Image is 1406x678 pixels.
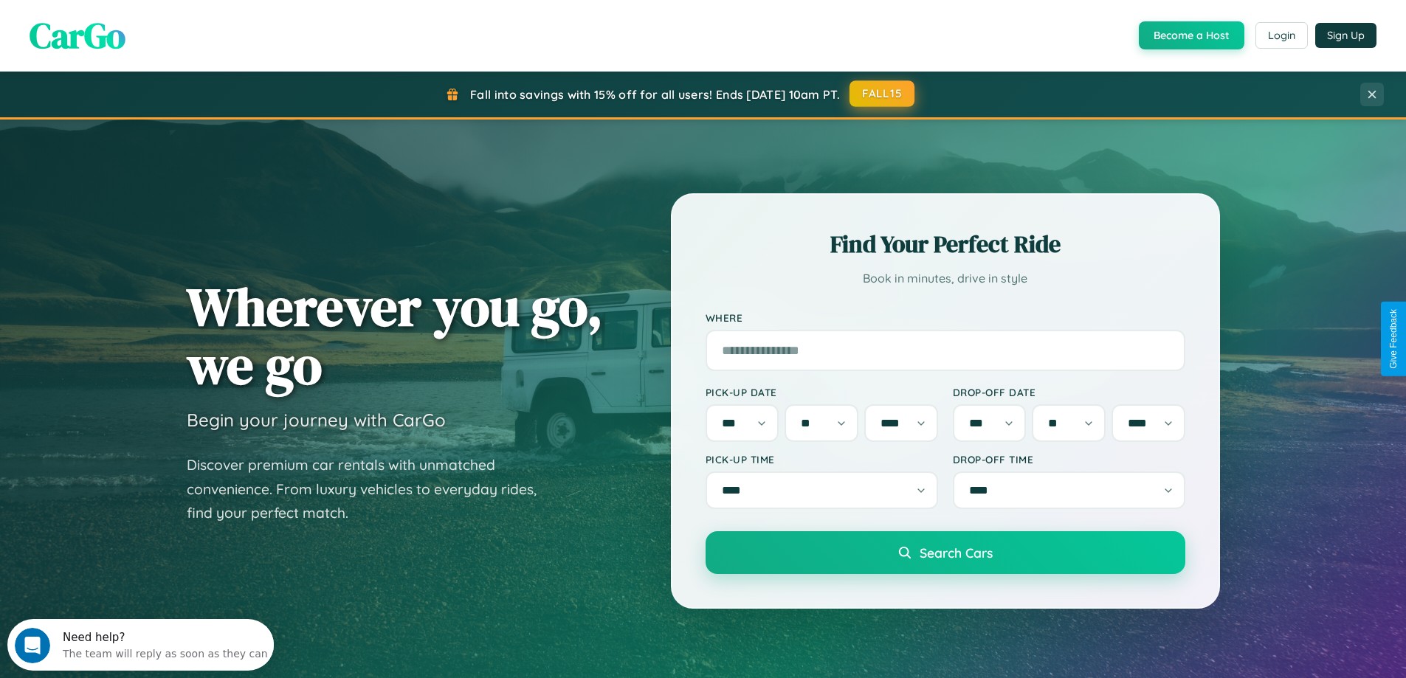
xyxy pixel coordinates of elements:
[706,268,1185,289] p: Book in minutes, drive in style
[55,24,261,40] div: The team will reply as soon as they can
[1255,22,1308,49] button: Login
[187,453,556,525] p: Discover premium car rentals with unmatched convenience. From luxury vehicles to everyday rides, ...
[6,6,275,46] div: Open Intercom Messenger
[706,228,1185,260] h2: Find Your Perfect Ride
[706,311,1185,324] label: Where
[706,531,1185,574] button: Search Cars
[706,386,938,398] label: Pick-up Date
[1388,309,1399,369] div: Give Feedback
[15,628,50,663] iframe: Intercom live chat
[920,544,993,561] span: Search Cars
[706,453,938,466] label: Pick-up Time
[1139,21,1244,49] button: Become a Host
[187,277,603,394] h1: Wherever you go, we go
[30,11,125,60] span: CarGo
[470,87,840,102] span: Fall into savings with 15% off for all users! Ends [DATE] 10am PT.
[187,409,446,431] h3: Begin your journey with CarGo
[850,80,914,107] button: FALL15
[953,453,1185,466] label: Drop-off Time
[1315,23,1376,48] button: Sign Up
[953,386,1185,398] label: Drop-off Date
[7,619,274,671] iframe: Intercom live chat discovery launcher
[55,13,261,24] div: Need help?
